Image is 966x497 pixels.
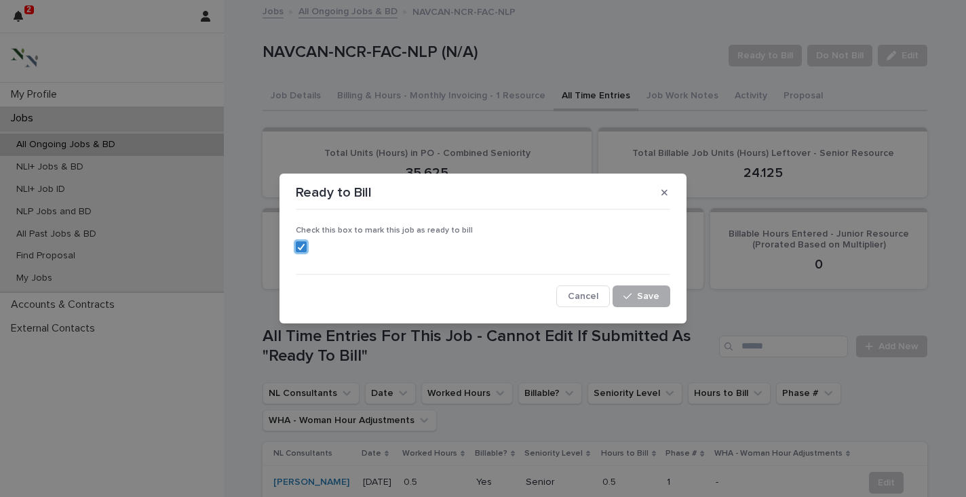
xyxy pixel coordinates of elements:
[556,285,610,307] button: Cancel
[637,292,659,301] span: Save
[296,226,473,235] span: Check this box to mark this job as ready to bill
[296,184,372,201] p: Ready to Bill
[613,285,670,307] button: Save
[568,292,598,301] span: Cancel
